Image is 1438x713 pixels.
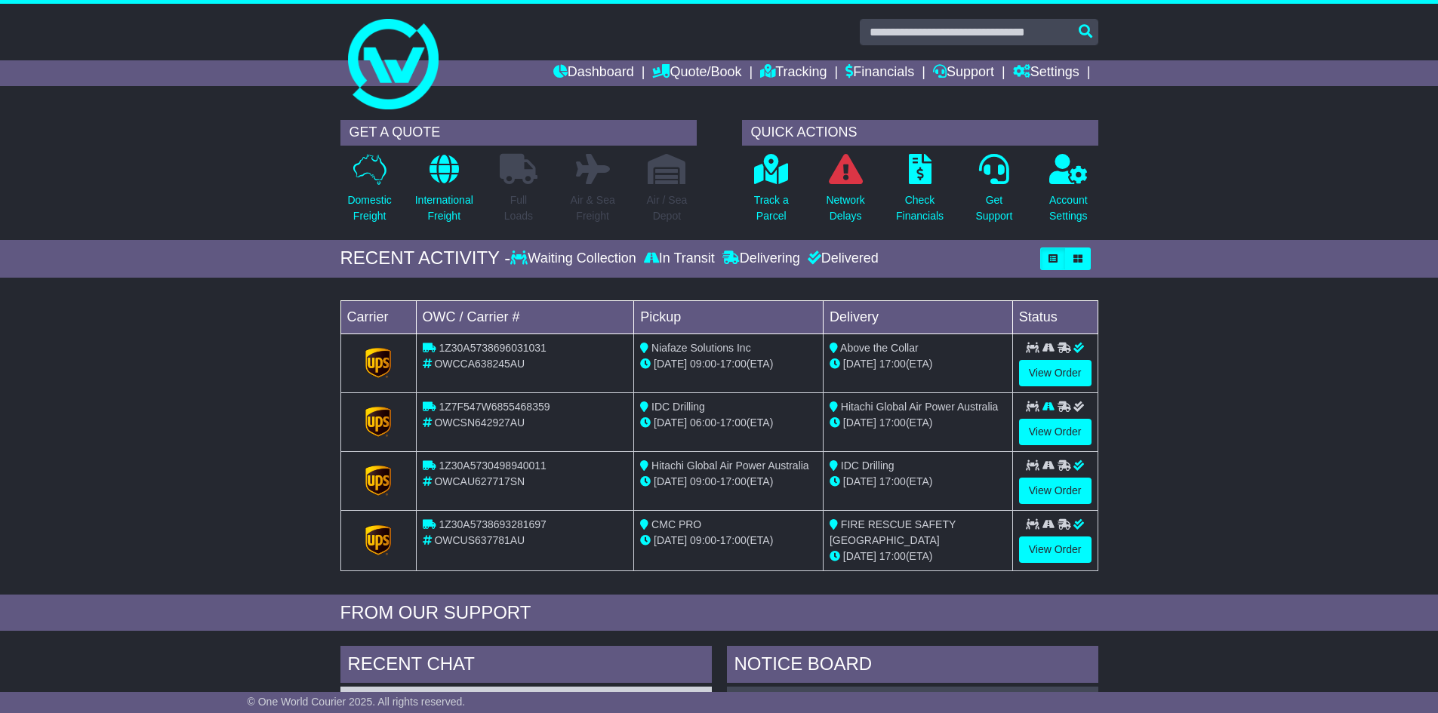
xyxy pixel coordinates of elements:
a: View Order [1019,419,1092,445]
span: IDC Drilling [651,401,705,413]
span: FIRE RESCUE SAFETY [GEOGRAPHIC_DATA] [830,518,956,546]
a: Support [933,60,994,86]
div: - (ETA) [640,474,817,490]
a: Track aParcel [753,153,790,232]
span: IDC Drilling [841,459,895,472]
span: 17:00 [720,475,747,487]
a: Dashboard [553,60,634,86]
td: Pickup [634,300,824,333]
a: GetSupport [975,153,1013,232]
div: QUICK ACTIONS [742,120,1098,146]
span: OWCCA638245AU [434,358,525,370]
span: 09:00 [690,534,716,546]
div: - (ETA) [640,356,817,372]
span: 17:00 [879,416,906,429]
span: 1Z30A5730498940011 [439,459,546,472]
div: Waiting Collection [510,250,639,267]
div: (ETA) [830,415,1006,431]
span: 1Z7F547W6855468359 [439,401,550,413]
span: [DATE] [843,358,876,370]
div: NOTICE BOARD [727,646,1098,687]
span: Hitachi Global Air Power Australia [651,459,809,472]
img: GetCarrierServiceLogo [365,407,391,437]
span: CMC PRO [651,518,701,530]
p: Domestic Freight [347,192,391,224]
span: © One World Courier 2025. All rights reserved. [248,696,466,708]
span: 17:00 [720,534,747,546]
img: GetCarrierServiceLogo [365,348,391,378]
p: Check Financials [896,192,944,224]
p: Network Delays [826,192,864,224]
img: GetCarrierServiceLogo [365,525,391,555]
a: Quote/Book [652,60,741,86]
span: 17:00 [720,358,747,370]
div: Delivered [804,250,879,267]
span: Above the Collar [840,342,919,354]
span: 17:00 [879,475,906,487]
span: [DATE] [843,475,876,487]
a: CheckFinancials [895,153,944,232]
div: In Transit [640,250,719,267]
td: Status [1012,300,1098,333]
span: 17:00 [720,416,747,429]
a: InternationalFreight [414,153,474,232]
a: DomesticFreight [346,153,392,232]
span: 09:00 [690,475,716,487]
div: RECENT ACTIVITY - [340,247,511,269]
p: Full Loads [500,192,537,224]
div: (ETA) [830,474,1006,490]
div: - (ETA) [640,415,817,431]
a: AccountSettings [1048,153,1089,232]
span: OWCAU627717SN [434,475,525,487]
span: [DATE] [654,416,687,429]
span: [DATE] [654,475,687,487]
span: [DATE] [654,534,687,546]
img: GetCarrierServiceLogo [365,466,391,496]
p: Air / Sea Depot [647,192,688,224]
span: 17:00 [879,358,906,370]
span: 1Z30A5738696031031 [439,342,546,354]
span: [DATE] [654,358,687,370]
a: Tracking [760,60,827,86]
div: (ETA) [830,549,1006,564]
td: OWC / Carrier # [416,300,634,333]
span: 09:00 [690,358,716,370]
span: [DATE] [843,550,876,562]
div: RECENT CHAT [340,646,712,687]
span: OWCSN642927AU [434,416,525,429]
span: Niafaze Solutions Inc [651,342,751,354]
p: Track a Parcel [754,192,789,224]
p: Air & Sea Freight [571,192,615,224]
div: Delivering [719,250,804,267]
p: Account Settings [1049,192,1088,224]
span: [DATE] [843,416,876,429]
div: - (ETA) [640,533,817,549]
a: View Order [1019,360,1092,386]
span: Hitachi Global Air Power Australia [841,401,999,413]
div: FROM OUR SUPPORT [340,602,1098,624]
p: International Freight [415,192,473,224]
span: 06:00 [690,416,716,429]
span: OWCUS637781AU [434,534,525,546]
a: Financials [845,60,914,86]
a: View Order [1019,478,1092,504]
div: (ETA) [830,356,1006,372]
td: Carrier [340,300,416,333]
p: Get Support [975,192,1012,224]
a: NetworkDelays [825,153,865,232]
div: GET A QUOTE [340,120,697,146]
span: 1Z30A5738693281697 [439,518,546,530]
span: 17:00 [879,550,906,562]
a: Settings [1013,60,1079,86]
a: View Order [1019,536,1092,563]
td: Delivery [823,300,1012,333]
